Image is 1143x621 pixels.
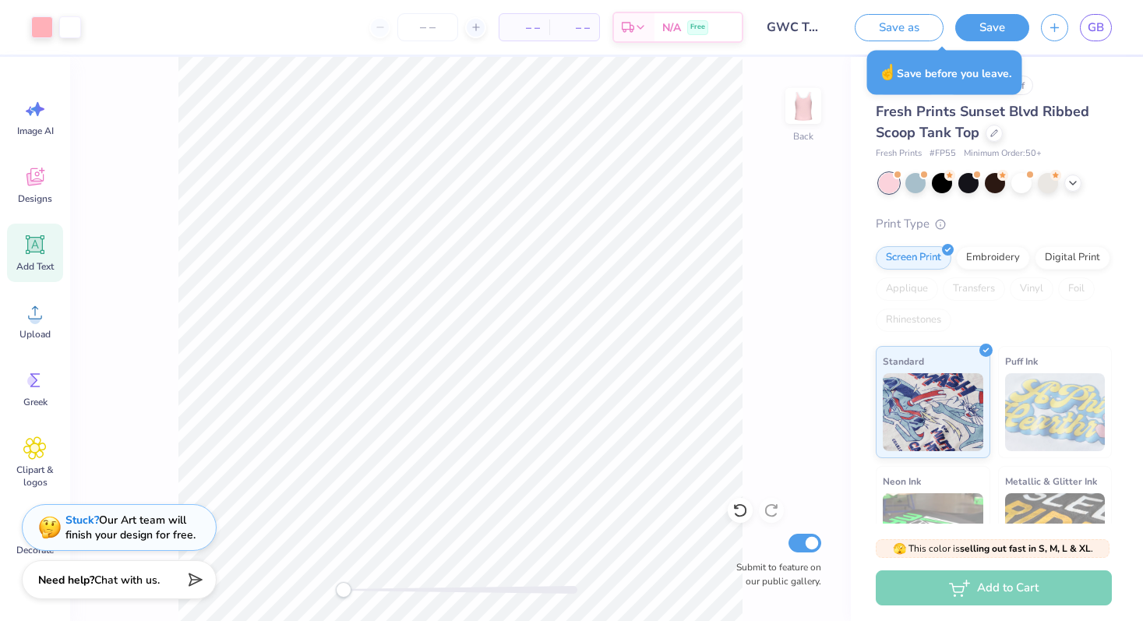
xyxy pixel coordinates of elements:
[23,396,48,408] span: Greek
[1035,246,1110,270] div: Digital Print
[883,493,983,571] img: Neon Ink
[943,277,1005,301] div: Transfers
[1010,277,1053,301] div: Vinyl
[559,19,590,36] span: – –
[930,147,956,161] span: # FP55
[876,277,938,301] div: Applique
[893,542,1093,556] span: This color is .
[893,542,906,556] span: 🫣
[960,542,1091,555] strong: selling out fast in S, M, L & XL
[9,464,61,489] span: Clipart & logos
[397,13,458,41] input: – –
[1005,493,1106,571] img: Metallic & Glitter Ink
[17,125,54,137] span: Image AI
[755,12,831,43] input: Untitled Design
[883,373,983,451] img: Standard
[16,260,54,273] span: Add Text
[1058,277,1095,301] div: Foil
[788,90,819,122] img: Back
[883,353,924,369] span: Standard
[16,544,54,556] span: Decorate
[336,582,351,598] div: Accessibility label
[867,51,1022,95] div: Save before you leave.
[964,147,1042,161] span: Minimum Order: 50 +
[876,309,951,332] div: Rhinestones
[38,573,94,587] strong: Need help?
[876,147,922,161] span: Fresh Prints
[1088,19,1104,37] span: GB
[662,19,681,36] span: N/A
[18,192,52,205] span: Designs
[955,14,1029,41] button: Save
[1005,353,1038,369] span: Puff Ink
[65,513,196,542] div: Our Art team will finish your design for free.
[876,215,1112,233] div: Print Type
[690,22,705,33] span: Free
[876,102,1089,142] span: Fresh Prints Sunset Blvd Ribbed Scoop Tank Top
[509,19,540,36] span: – –
[94,573,160,587] span: Chat with us.
[1080,14,1112,41] a: GB
[956,246,1030,270] div: Embroidery
[855,14,944,41] button: Save as
[1005,373,1106,451] img: Puff Ink
[1005,473,1097,489] span: Metallic & Glitter Ink
[728,560,821,588] label: Submit to feature on our public gallery.
[65,513,99,527] strong: Stuck?
[878,62,897,83] span: ☝️
[883,473,921,489] span: Neon Ink
[19,328,51,340] span: Upload
[876,246,951,270] div: Screen Print
[793,129,813,143] div: Back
